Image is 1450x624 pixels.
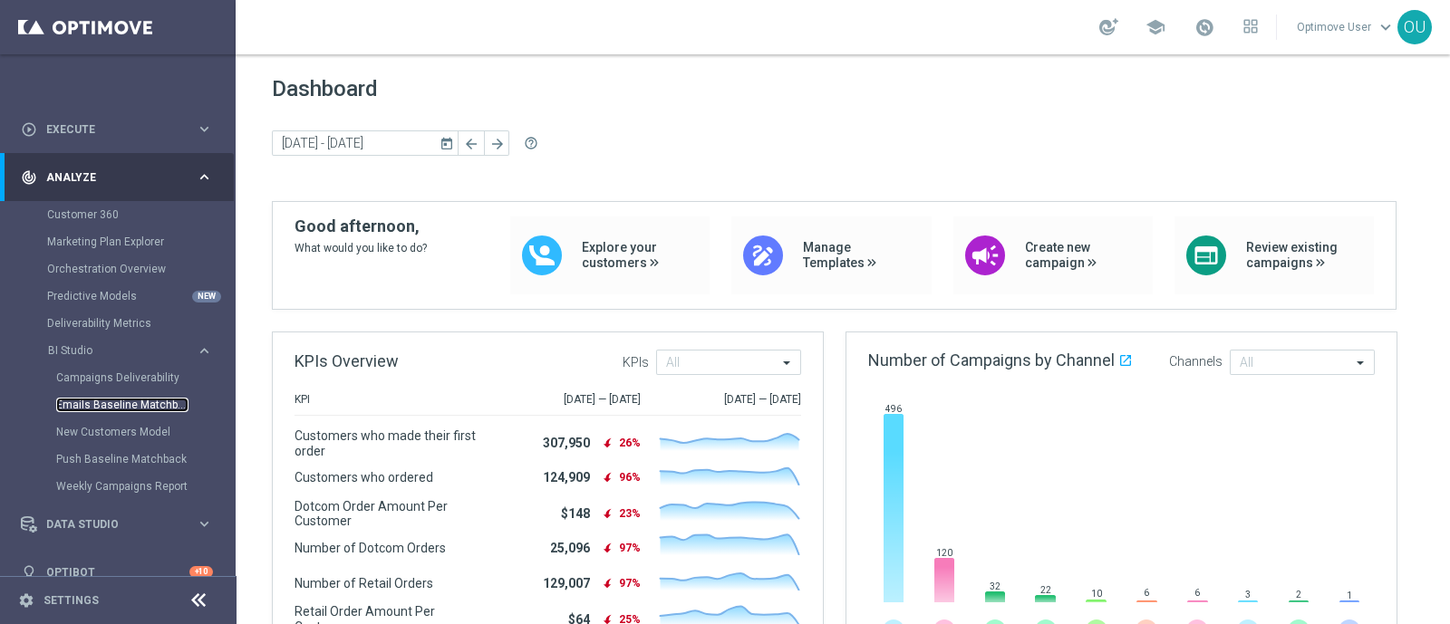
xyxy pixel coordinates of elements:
span: Analyze [46,172,196,183]
div: Data Studio [21,516,196,533]
div: Customer 360 [47,201,234,228]
i: keyboard_arrow_right [196,168,213,186]
div: +10 [189,566,213,578]
i: keyboard_arrow_right [196,515,213,533]
div: Predictive Models [47,283,234,310]
div: Marketing Plan Explorer [47,228,234,255]
a: Customer 360 [47,207,188,222]
button: track_changes Analyze keyboard_arrow_right [20,170,214,185]
i: settings [18,592,34,609]
a: Deliverability Metrics [47,316,188,331]
button: Data Studio keyboard_arrow_right [20,517,214,532]
span: school [1145,17,1165,37]
i: keyboard_arrow_right [196,342,213,360]
a: Weekly Campaigns Report [56,479,188,494]
div: NEW [192,291,221,302]
div: Optibot [21,548,213,596]
a: Settings [43,595,99,606]
span: Data Studio [46,519,196,530]
i: keyboard_arrow_right [196,120,213,138]
div: Weekly Campaigns Report [56,473,234,500]
div: Orchestration Overview [47,255,234,283]
div: Analyze [21,169,196,186]
a: Marketing Plan Explorer [47,235,188,249]
div: Deliverability Metrics [47,310,234,337]
div: OU [1397,10,1432,44]
div: Emails Baseline Matchback [56,391,234,418]
div: New Customers Model [56,418,234,446]
a: Campaigns Deliverability [56,370,188,385]
button: play_circle_outline Execute keyboard_arrow_right [20,122,214,137]
span: keyboard_arrow_down [1376,17,1396,37]
a: Optibot [46,548,189,596]
div: BI Studio [48,345,196,356]
div: BI Studio [47,337,234,500]
a: Predictive Models [47,289,188,303]
i: play_circle_outline [21,121,37,138]
span: BI Studio [48,345,178,356]
i: track_changes [21,169,37,186]
a: Orchestration Overview [47,262,188,276]
span: Execute [46,124,196,135]
a: Optimove Userkeyboard_arrow_down [1295,14,1397,41]
button: lightbulb Optibot +10 [20,565,214,580]
div: Campaigns Deliverability [56,364,234,391]
button: BI Studio keyboard_arrow_right [47,343,214,358]
div: Execute [21,121,196,138]
i: lightbulb [21,564,37,581]
a: Push Baseline Matchback [56,452,188,466]
a: New Customers Model [56,425,188,439]
a: Emails Baseline Matchback [56,398,188,412]
div: Push Baseline Matchback [56,446,234,473]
